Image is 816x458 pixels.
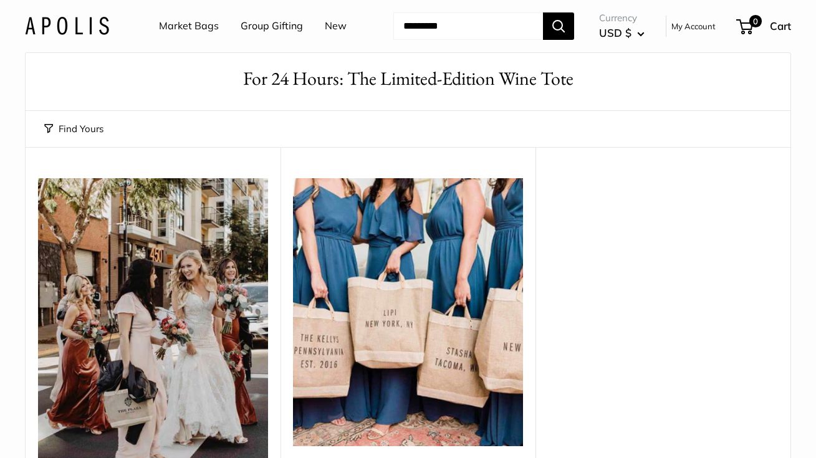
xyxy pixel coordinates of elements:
[44,120,103,138] button: Find Yours
[241,17,303,36] a: Group Gifting
[44,65,772,92] h1: For 24 Hours: The Limited-Edition Wine Tote
[770,19,791,32] span: Cart
[599,9,645,27] span: Currency
[393,12,543,40] input: Search...
[293,178,523,446] img: Make the bachelorette party unforgettable with personalized Apolis gifts—custom colors, logos, an...
[599,26,631,39] span: USD $
[159,17,219,36] a: Market Bags
[749,15,762,27] span: 0
[599,23,645,43] button: USD $
[543,12,574,40] button: Search
[25,17,109,35] img: Apolis
[671,19,716,34] a: My Account
[325,17,347,36] a: New
[737,16,791,36] a: 0 Cart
